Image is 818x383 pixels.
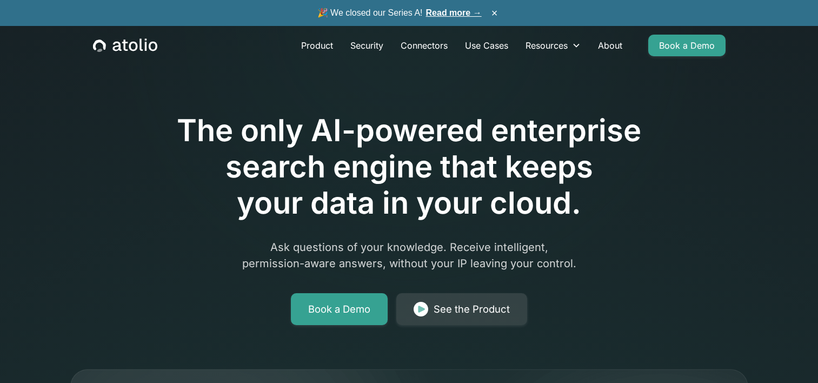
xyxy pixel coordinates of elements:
[434,302,510,317] div: See the Product
[291,293,388,326] a: Book a Demo
[392,35,456,56] a: Connectors
[93,38,157,52] a: home
[202,239,617,272] p: Ask questions of your knowledge. Receive intelligent, permission-aware answers, without your IP l...
[317,6,482,19] span: 🎉 We closed our Series A!
[648,35,726,56] a: Book a Demo
[526,39,568,52] div: Resources
[589,35,631,56] a: About
[132,113,686,222] h1: The only AI-powered enterprise search engine that keeps your data in your cloud.
[396,293,527,326] a: See the Product
[292,35,342,56] a: Product
[488,7,501,19] button: ×
[426,8,482,17] a: Read more →
[342,35,392,56] a: Security
[456,35,517,56] a: Use Cases
[517,35,589,56] div: Resources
